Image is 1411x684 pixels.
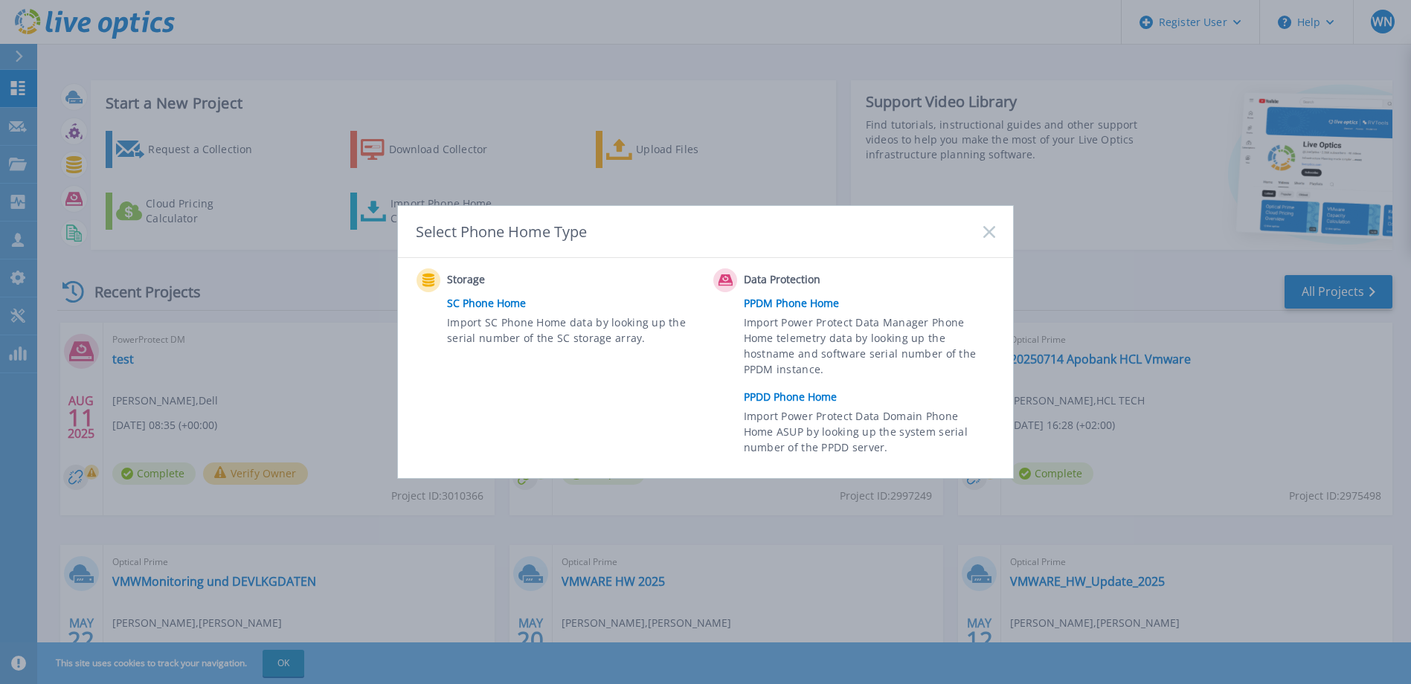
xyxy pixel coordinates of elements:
[447,271,595,289] span: Storage
[416,222,588,242] div: Select Phone Home Type
[447,292,706,314] a: SC Phone Home
[744,386,1003,408] a: PPDD Phone Home
[447,314,695,349] span: Import SC Phone Home data by looking up the serial number of the SC storage array.
[744,314,991,383] span: Import Power Protect Data Manager Phone Home telemetry data by looking up the hostname and softwa...
[744,408,991,459] span: Import Power Protect Data Domain Phone Home ASUP by looking up the system serial number of the PP...
[744,271,892,289] span: Data Protection
[744,292,1003,314] a: PPDM Phone Home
